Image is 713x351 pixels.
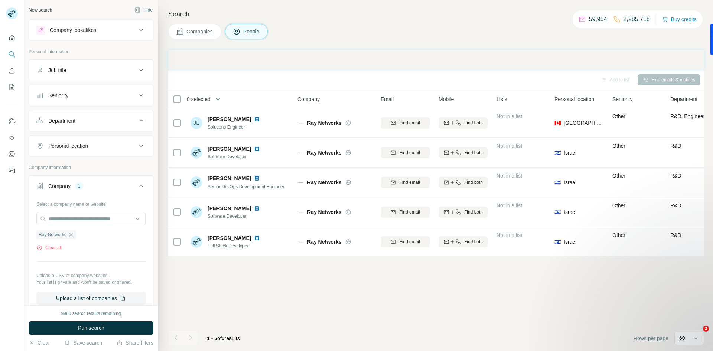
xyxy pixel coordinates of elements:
img: LinkedIn logo [254,146,260,152]
div: Department [48,117,75,124]
span: Ray Networks [307,149,342,156]
button: Find email [381,207,430,218]
span: 🇮🇱 [554,238,561,246]
button: Job title [29,61,153,79]
span: Find email [399,179,420,186]
span: Mobile [439,95,454,103]
p: 59,954 [589,15,607,24]
span: Not in a list [497,143,522,149]
span: Find both [464,120,483,126]
span: Company [297,95,320,103]
button: Department [29,112,153,130]
span: Ray Networks [307,208,342,216]
div: 1 [75,183,84,189]
span: Other [612,202,625,208]
button: Clear all [36,244,62,251]
img: LinkedIn logo [254,116,260,122]
p: 2,285,718 [624,15,650,24]
div: New search [29,7,52,13]
button: Find email [381,236,430,247]
button: Share filters [117,339,153,347]
span: R&D [670,232,681,238]
span: Other [612,232,625,238]
img: Avatar [191,147,202,159]
span: Department [670,95,697,103]
span: Find email [399,120,420,126]
button: Find both [439,147,488,158]
div: Company [48,182,71,190]
span: [PERSON_NAME] [208,116,251,123]
span: Not in a list [497,173,522,179]
span: [PERSON_NAME] [208,205,251,212]
button: Company lookalikes [29,21,153,39]
div: Personal location [48,142,88,150]
span: Find both [464,179,483,186]
img: Avatar [191,206,202,218]
span: Lists [497,95,507,103]
span: R&D, Engineering [670,113,712,119]
span: results [207,335,240,341]
span: Other [612,113,625,119]
img: Logo of Ray Networks [297,239,303,245]
button: Upload a list of companies [36,292,146,305]
img: Avatar [191,176,202,188]
span: R&D [670,173,681,179]
span: [GEOGRAPHIC_DATA] [564,119,603,127]
img: Logo of Ray Networks [297,209,303,215]
button: Find email [381,147,430,158]
img: LinkedIn logo [254,175,260,181]
button: Clear [29,339,50,347]
img: Logo of Ray Networks [297,120,303,126]
button: Company1 [29,177,153,198]
span: Solutions Engineer [208,124,263,130]
button: Save search [64,339,102,347]
button: Run search [29,321,153,335]
span: Not in a list [497,113,522,119]
span: Find both [464,149,483,156]
span: [PERSON_NAME] [208,234,251,242]
span: Israel [564,179,576,186]
button: Find both [439,177,488,188]
img: Avatar [191,236,202,248]
span: Ray Networks [307,179,342,186]
span: Software Developer [208,153,263,160]
span: Ray Networks [39,231,66,238]
span: Other [612,173,625,179]
span: Not in a list [497,232,522,238]
p: Your list is private and won't be saved or shared. [36,279,146,286]
button: Buy credits [662,14,697,25]
div: Select a company name or website [36,198,146,208]
img: Logo of Ray Networks [297,150,303,156]
span: 5 [222,335,225,341]
span: 0 selected [187,95,211,103]
span: 🇮🇱 [554,179,561,186]
button: Enrich CSV [6,64,18,77]
span: People [243,28,260,35]
iframe: Intercom live chat [688,326,706,344]
span: 2 [703,326,709,332]
span: Find email [399,238,420,245]
div: 9960 search results remaining [61,310,121,317]
button: Find both [439,236,488,247]
span: Companies [186,28,214,35]
span: [PERSON_NAME] [208,175,251,182]
button: Feedback [6,164,18,177]
span: Run search [78,324,104,332]
p: Upload a CSV of company websites. [36,272,146,279]
span: Email [381,95,394,103]
p: Personal information [29,48,153,55]
span: Find both [464,238,483,245]
button: Use Surfe on LinkedIn [6,115,18,128]
div: Company lookalikes [50,26,96,34]
button: Find both [439,207,488,218]
span: Software Developer [208,213,263,220]
button: Use Surfe API [6,131,18,144]
button: Find email [381,117,430,129]
button: Personal location [29,137,153,155]
button: Dashboard [6,147,18,161]
span: [PERSON_NAME] [208,145,251,153]
h4: Search [168,9,704,19]
span: Personal location [554,95,594,103]
button: Quick start [6,31,18,45]
span: R&D [670,202,681,208]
